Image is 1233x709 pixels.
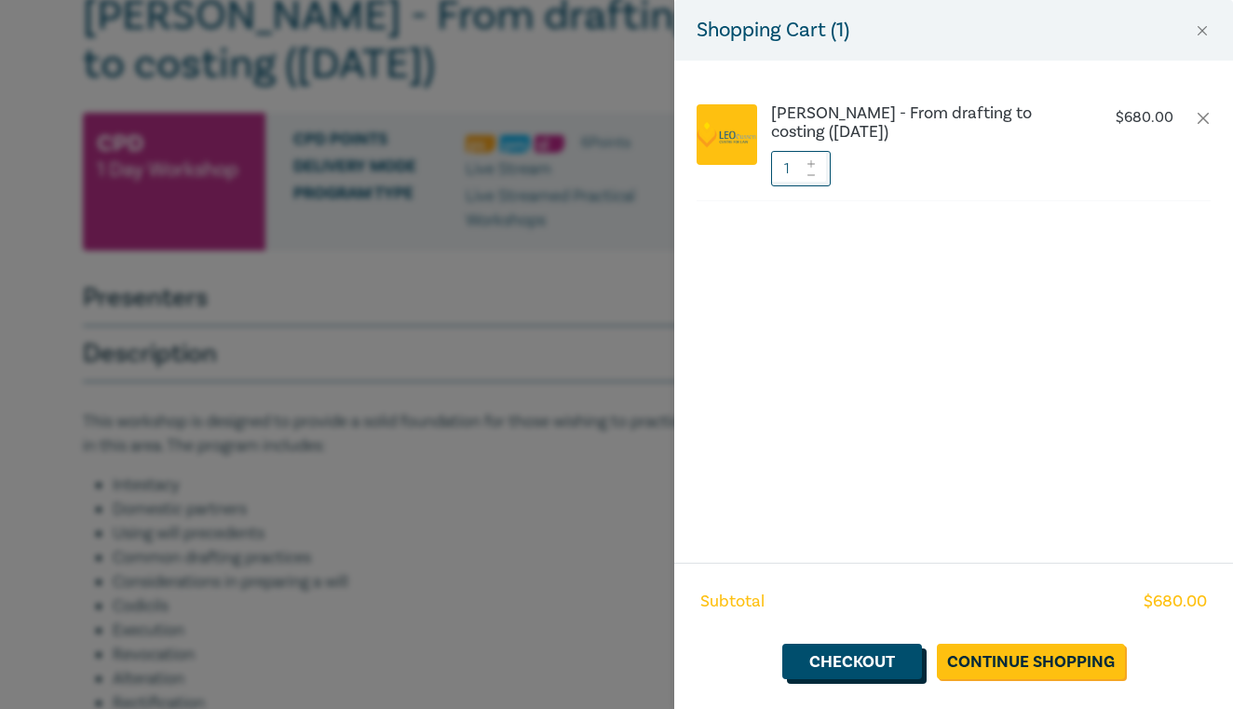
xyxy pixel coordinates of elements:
[1194,22,1211,39] button: Close
[937,644,1125,679] a: Continue Shopping
[700,590,765,614] span: Subtotal
[697,121,757,148] img: logo.png
[1116,109,1173,127] p: $ 680.00
[782,644,922,679] a: Checkout
[771,104,1080,142] a: [PERSON_NAME] - From drafting to costing ([DATE])
[771,151,831,186] input: 1
[697,15,849,46] h5: Shopping Cart ( 1 )
[1144,590,1207,614] span: $ 680.00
